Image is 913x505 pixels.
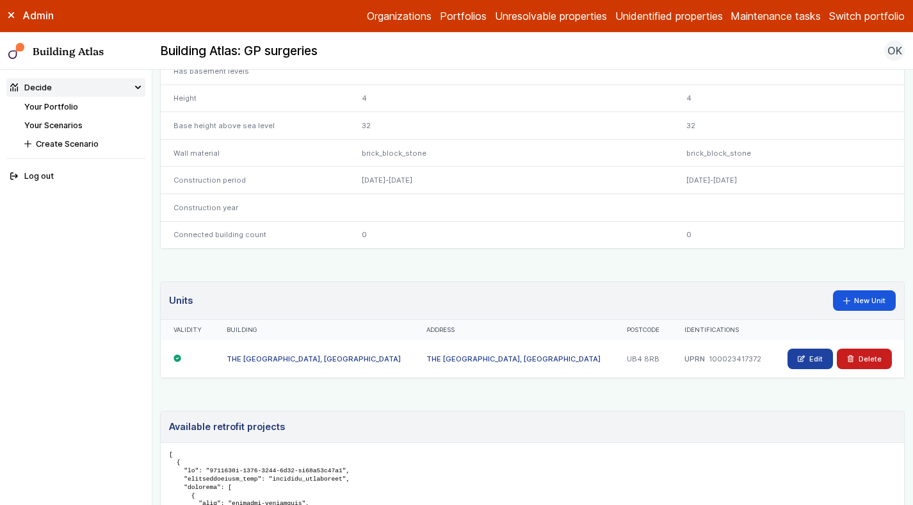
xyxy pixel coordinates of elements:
h3: Units [169,294,193,308]
span: OK [887,43,902,58]
h2: Building Atlas: GP surgeries [160,43,318,60]
div: UB4 8RB [615,340,672,377]
a: THE [GEOGRAPHIC_DATA], [GEOGRAPHIC_DATA] [227,354,401,363]
div: Postcode [627,326,660,335]
div: Height [161,85,350,112]
div: Has basement levels [161,58,350,85]
h3: Available retrofit projects [169,420,285,434]
button: Create Scenario [20,135,145,153]
div: Address [426,326,602,335]
div: 32 [674,112,904,140]
button: OK [884,40,905,61]
div: brick_block_stone [674,139,904,167]
a: THE [GEOGRAPHIC_DATA], [GEOGRAPHIC_DATA] [426,354,601,363]
dd: 100023417372 [709,354,761,364]
div: [DATE]-[DATE] [350,167,579,194]
img: main-0bbd2752.svg [8,43,25,60]
dt: UPRN [684,354,705,364]
a: Your Portfolio [24,102,78,112]
div: Connected building count [161,221,350,248]
div: Identifications [684,326,763,335]
div: Construction period [161,167,350,194]
div: Decide [10,81,52,94]
a: Edit [788,349,833,369]
div: 4 [674,85,904,112]
div: 32 [350,112,579,140]
a: Unidentified properties [615,8,723,24]
div: 0 [674,221,904,248]
div: Wall material [161,139,350,167]
div: Base height above sea level [161,112,350,140]
a: Organizations [367,8,432,24]
div: Building [227,326,402,335]
a: Unresolvable properties [495,8,607,24]
a: Your Scenarios [24,120,83,130]
summary: Decide [6,78,145,97]
button: Delete [837,349,892,369]
div: [DATE]-[DATE] [674,167,904,194]
div: Construction year [161,194,350,222]
button: Switch portfolio [829,8,905,24]
a: New Unit [833,290,896,311]
a: Maintenance tasks [731,8,821,24]
div: 4 [350,85,579,112]
a: Portfolios [440,8,487,24]
div: 0 [350,221,579,248]
div: Validity [174,326,202,335]
div: brick_block_stone [350,139,579,167]
button: Log out [6,167,145,186]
